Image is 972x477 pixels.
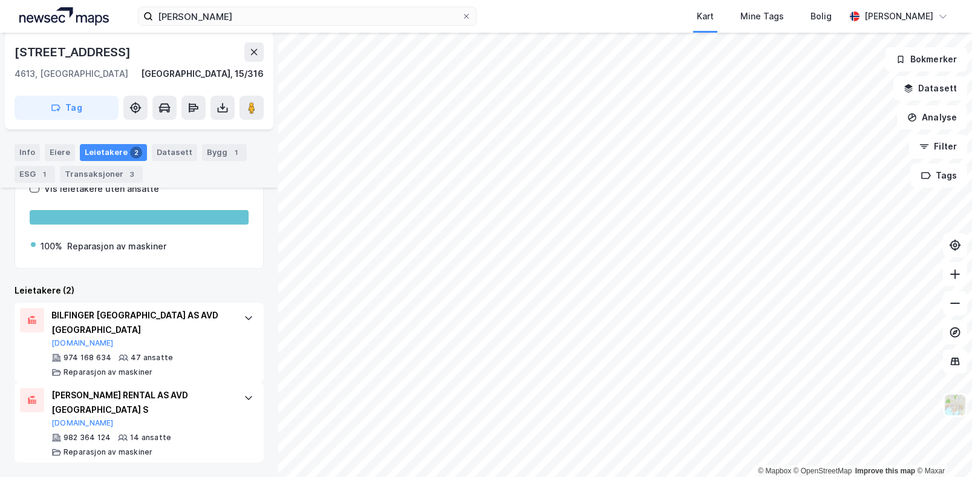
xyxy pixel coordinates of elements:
div: 1 [38,168,50,180]
div: Bolig [811,9,832,24]
div: [GEOGRAPHIC_DATA], 15/316 [141,67,264,81]
a: OpenStreetMap [794,467,852,475]
div: BILFINGER [GEOGRAPHIC_DATA] AS AVD [GEOGRAPHIC_DATA] [51,308,232,337]
div: Datasett [152,144,197,161]
div: 100% [41,239,62,254]
div: 47 ansatte [131,353,173,363]
div: 974 168 634 [64,353,111,363]
button: Bokmerker [886,47,967,71]
div: Info [15,144,40,161]
button: Tag [15,96,119,120]
div: Eiere [45,144,75,161]
div: Leietakere (2) [15,283,264,298]
div: Leietakere [80,144,147,161]
div: [STREET_ADDRESS] [15,42,133,62]
div: 2 [130,146,142,159]
div: Mine Tags [740,9,784,24]
button: Tags [911,163,967,188]
button: Datasett [893,76,967,100]
img: logo.a4113a55bc3d86da70a041830d287a7e.svg [19,7,109,25]
button: [DOMAIN_NAME] [51,338,114,348]
iframe: Chat Widget [912,419,972,477]
div: [PERSON_NAME] [864,9,933,24]
div: Kontrollprogram for chat [912,419,972,477]
div: 3 [126,168,138,180]
a: Improve this map [855,467,915,475]
div: 14 ansatte [130,433,171,442]
div: ESG [15,166,55,183]
div: 1 [230,146,242,159]
button: [DOMAIN_NAME] [51,418,114,428]
div: [PERSON_NAME] RENTAL AS AVD [GEOGRAPHIC_DATA] S [51,388,232,417]
button: Filter [909,134,967,159]
div: 4613, [GEOGRAPHIC_DATA] [15,67,128,81]
a: Mapbox [758,467,791,475]
div: Reparasjon av maskiner [64,367,152,377]
div: Reparasjon av maskiner [64,447,152,457]
div: Transaksjoner [60,166,143,183]
div: 982 364 124 [64,433,111,442]
div: Vis leietakere uten ansatte [44,182,159,196]
div: Bygg [202,144,247,161]
div: Kart [697,9,714,24]
div: Reparasjon av maskiner [67,239,166,254]
button: Analyse [897,105,967,130]
input: Søk på adresse, matrikkel, gårdeiere, leietakere eller personer [153,7,462,25]
img: Z [944,393,967,416]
